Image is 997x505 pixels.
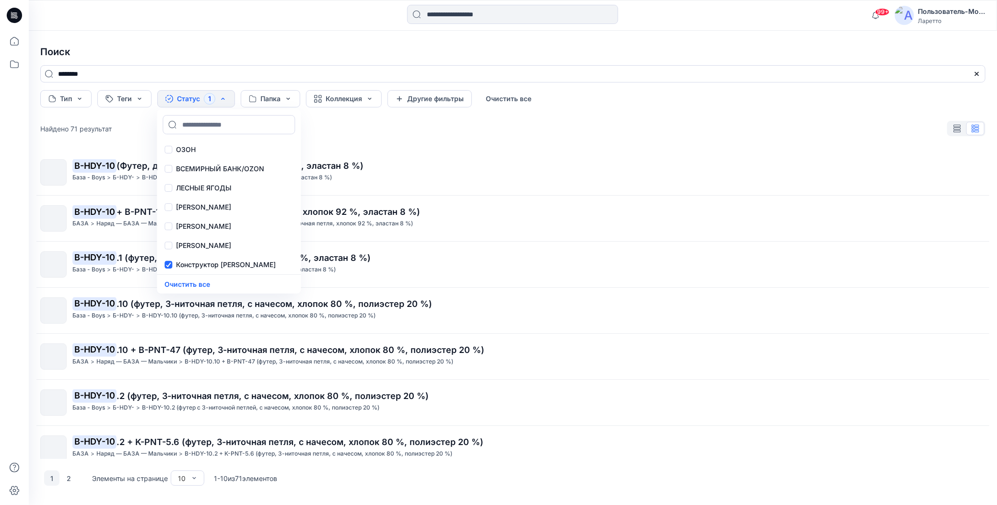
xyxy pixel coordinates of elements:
[214,474,217,482] ya-tr-span: 1
[35,292,991,329] a: B-HDY-10.10 (футер, 3-ниточная петля, с начесом, хлопок 80 %, полиэстер 20 %)База - Boys>Б-HDY->B...
[72,265,105,275] p: База - Boys
[478,90,540,107] button: Очистить все
[235,474,242,482] ya-tr-span: 71
[185,449,452,459] p: B-HDY-10.2 + K-PNT-5.6 (футер, 3-ниточная петля, с начесом, хлопок 80 %, полиэстер 20 %)
[185,450,452,457] ya-tr-span: B-HDY-10.2 + K-PNT-5.6 (футер, 3-ниточная петля, с начесом, хлопок 80 %, полиэстер 20 %)
[117,345,484,355] ya-tr-span: .10 + B-PNT-47 (футер, 3-ниточная петля, с начесом, хлопок 80 %, полиэстер 20 %)
[96,219,177,229] p: Наряд — БАЗА — Мальчики
[107,265,111,275] p: >
[113,173,134,183] p: Б-HDY-
[142,266,336,273] ya-tr-span: B-HDY-10.1 (футер, двухниточная петля, хлопок 92 %, эластан 8 %)
[242,474,277,482] ya-tr-span: элементов
[72,220,89,227] ya-tr-span: БАЗА
[91,449,94,459] p: >
[387,90,472,107] button: Другие фильтры
[97,90,152,107] button: Теги
[178,473,186,483] div: 10
[142,265,336,275] p: B-HDY-10.1 (футер, двухниточная петля, хлопок 92 %, эластан 8 %)
[159,198,299,217] div: Дизайнер Алиса
[117,253,371,263] ya-tr-span: .1 (футер, двухниточная петля, хлопок 92 %, эластан 8 %)
[72,449,89,459] p: БАЗА
[72,358,89,365] ya-tr-span: БАЗА
[217,474,220,482] ya-tr-span: -
[72,219,89,229] p: БАЗА
[142,174,332,181] ya-tr-span: B-HDY-10 (футер, двухниточная петля, хлопок 92 %, эластан 8 %)
[72,174,105,181] ya-tr-span: База - Boys
[96,358,177,365] ya-tr-span: Наряд — БАЗА — Мальчики
[44,470,59,486] button: 1
[113,404,134,411] ya-tr-span: Б-HDY-
[136,265,140,275] p: >
[74,207,115,217] ya-tr-span: B-HDY-10
[72,312,105,319] ya-tr-span: База - Boys
[61,470,77,486] button: 2
[72,311,105,321] p: База - Boys
[159,178,299,198] div: ЛЕСНЫЕ ЯГОДЫ
[117,391,429,401] ya-tr-span: .2 (футер, 3-ниточная петля, с начесом, хлопок 80 %, полиэстер 20 %)
[918,17,941,24] ya-tr-span: Ларетто
[895,6,914,25] img: аватар
[107,311,111,321] p: >
[113,265,134,275] p: Б-HDY-
[179,449,183,459] p: >
[220,474,228,482] ya-tr-span: 10
[113,403,134,413] p: Б-HDY-
[35,430,991,468] a: B-HDY-10.2 + K-PNT-5.6 (футер, 3-ниточная петля, с начесом, хлопок 80 %, полиэстер 20 %)БАЗА>Наря...
[142,403,379,413] p: B-HDY-10.2 (футер с 3-ниточной петлей, с начесом, хлопок 80 %, полиэстер 20 %)
[136,403,140,413] p: >
[136,311,140,321] p: >
[72,173,105,183] p: База - Boys
[113,311,134,321] p: Б-HDY-
[107,173,111,183] p: >
[74,345,115,355] ya-tr-span: B-HDY-10
[72,357,89,367] p: БАЗА
[117,207,420,217] ya-tr-span: + B-PNT-11.3 (футер, двухниточная петля, хлопок 92 %, эластан 8 %)
[117,161,364,171] ya-tr-span: (Футер, двухниточная петля, хлопок 92 %, эластан 8 %)
[176,144,196,155] p: ОЗОН
[142,173,332,183] p: B-HDY-10 (футер, двухниточная петля, хлопок 92 %, эластан 8 %)
[136,173,140,183] p: >
[96,449,177,459] p: Наряд — БАЗА — Мальчики
[74,437,115,447] ya-tr-span: B-HDY-10
[74,391,115,401] ya-tr-span: B-HDY-10
[40,90,92,107] button: Тип
[74,253,115,263] ya-tr-span: B-HDY-10
[107,403,111,413] p: >
[306,90,382,107] button: Коллекция
[91,219,94,229] p: >
[176,240,231,251] p: [PERSON_NAME]
[72,403,105,413] p: База - Boys
[486,94,531,104] ya-tr-span: Очистить все
[96,357,177,367] p: Наряд — БАЗА — Мальчики
[142,311,375,321] p: B-HDY-10.10 (футер, 3-ниточная петля, с начесом, хлопок 80 %, полиэстер 20 %)
[35,384,991,422] a: B-HDY-10.2 (футер, 3-ниточная петля, с начесом, хлопок 80 %, полиэстер 20 %)База - Boys>Б-HDY->B-...
[159,159,299,178] div: ВСЕМИРНЫЙ БАНК/OZON
[117,299,432,309] ya-tr-span: .10 (футер, 3-ниточная петля, с начесом, хлопок 80 %, полиэстер 20 %)
[159,140,299,159] div: ОЗОН
[35,200,991,237] a: B-HDY-10+ B-PNT-11.3 (футер, двухниточная петля, хлопок 92 %, эластан 8 %)БАЗА>Наряд — БАЗА — Мал...
[159,236,299,255] div: Замена Лекал
[91,357,94,367] p: >
[176,182,232,194] p: ЛЕСНЫЕ ЯГОДЫ
[80,125,112,133] ya-tr-span: результат
[92,474,168,482] ya-tr-span: Элементы на странице
[35,153,991,191] a: B-HDY-10(Футер, двухниточная петля, хлопок 92 %, эластан 8 %)База - Boys>Б-HDY->B-HDY-10 (футер, ...
[157,90,235,107] button: Статус1
[40,46,70,58] ya-tr-span: Поиск
[72,404,105,411] ya-tr-span: База - Boys
[176,221,231,232] p: [PERSON_NAME]
[74,299,115,309] ya-tr-span: B-HDY-10
[164,279,210,290] button: Очистить все
[113,174,134,181] ya-tr-span: Б-HDY-
[185,357,453,367] p: B-HDY-10.10 + B-PNT-47 (футер, 3-ниточная петля, с начесом, хлопок 80 %, полиэстер 20 %)
[72,266,105,273] ya-tr-span: База - Boys
[407,94,464,104] ya-tr-span: Другие фильтры
[96,450,177,457] ya-tr-span: Наряд — БАЗА — Мальчики
[40,125,78,133] ya-tr-span: Найдено 71
[176,201,231,213] p: [PERSON_NAME]
[35,338,991,376] a: B-HDY-10.10 + B-PNT-47 (футер, 3-ниточная петля, с начесом, хлопок 80 %, полиэстер 20 %)БАЗА>Наря...
[176,259,276,270] p: Конструктор [PERSON_NAME]
[228,474,235,482] ya-tr-span: из
[241,90,300,107] button: Папка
